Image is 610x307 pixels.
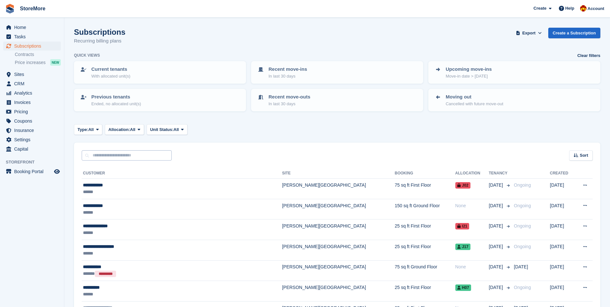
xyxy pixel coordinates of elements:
[14,98,53,107] span: Invoices
[429,89,600,111] a: Moving out Cancelled with future move-out
[91,73,130,79] p: With allocated unit(s)
[489,243,504,250] span: [DATE]
[14,116,53,126] span: Coupons
[514,264,528,269] span: [DATE]
[522,30,535,36] span: Export
[282,199,395,219] td: [PERSON_NAME][GEOGRAPHIC_DATA]
[455,284,471,291] span: H07
[14,70,53,79] span: Sites
[455,168,489,179] th: Allocation
[3,107,61,116] a: menu
[580,152,588,159] span: Sort
[489,168,511,179] th: Tenancy
[395,240,455,260] td: 25 sq ft First Floor
[91,101,141,107] p: Ended, no allocated unit(s)
[3,167,61,176] a: menu
[3,23,61,32] a: menu
[3,135,61,144] a: menu
[15,60,46,66] span: Price increases
[455,223,469,229] span: I21
[550,199,575,219] td: [DATE]
[565,5,574,12] span: Help
[14,107,53,116] span: Pricing
[489,223,504,229] span: [DATE]
[282,179,395,199] td: [PERSON_NAME][GEOGRAPHIC_DATA]
[489,284,504,291] span: [DATE]
[77,126,88,133] span: Type:
[74,52,100,58] h6: Quick views
[74,37,125,45] p: Recurring billing plans
[14,135,53,144] span: Settings
[455,264,489,270] div: None
[3,126,61,135] a: menu
[252,89,423,111] a: Recent move-outs In last 30 days
[15,59,61,66] a: Price increases NEW
[150,126,174,133] span: Unit Status:
[489,264,504,270] span: [DATE]
[14,126,53,135] span: Insurance
[514,182,531,188] span: Ongoing
[269,66,307,73] p: Recent move-ins
[395,219,455,240] td: 25 sq ft First Floor
[14,88,53,98] span: Analytics
[88,126,94,133] span: All
[282,281,395,302] td: [PERSON_NAME][GEOGRAPHIC_DATA]
[282,240,395,260] td: [PERSON_NAME][GEOGRAPHIC_DATA]
[580,5,587,12] img: Store More Team
[489,182,504,189] span: [DATE]
[550,260,575,281] td: [DATE]
[17,3,48,14] a: StoreMore
[429,62,600,83] a: Upcoming move-ins Move-in date > [DATE]
[14,144,53,153] span: Capital
[53,168,61,175] a: Preview store
[446,93,503,101] p: Moving out
[91,93,141,101] p: Previous tenants
[514,203,531,208] span: Ongoing
[174,126,179,133] span: All
[6,159,64,165] span: Storefront
[455,182,470,189] span: J02
[105,124,144,135] button: Allocation: All
[514,244,531,249] span: Ongoing
[14,23,53,32] span: Home
[3,79,61,88] a: menu
[130,126,135,133] span: All
[587,5,604,12] span: Account
[282,260,395,281] td: [PERSON_NAME][GEOGRAPHIC_DATA]
[14,167,53,176] span: Booking Portal
[3,32,61,41] a: menu
[514,285,531,290] span: Ongoing
[15,51,61,58] a: Contracts
[282,168,395,179] th: Site
[14,32,53,41] span: Tasks
[515,28,543,38] button: Export
[550,240,575,260] td: [DATE]
[395,199,455,219] td: 150 sq ft Ground Floor
[550,281,575,302] td: [DATE]
[548,28,600,38] a: Create a Subscription
[446,66,492,73] p: Upcoming move-ins
[74,28,125,36] h1: Subscriptions
[282,219,395,240] td: [PERSON_NAME][GEOGRAPHIC_DATA]
[550,219,575,240] td: [DATE]
[50,59,61,66] div: NEW
[455,202,489,209] div: None
[252,62,423,83] a: Recent move-ins In last 30 days
[3,88,61,98] a: menu
[577,52,600,59] a: Clear filters
[5,4,15,14] img: stora-icon-8386f47178a22dfd0bd8f6a31ec36ba5ce8667c1dd55bd0f319d3a0aa187defe.svg
[74,124,102,135] button: Type: All
[147,124,187,135] button: Unit Status: All
[108,126,130,133] span: Allocation:
[75,89,245,111] a: Previous tenants Ended, no allocated unit(s)
[455,244,470,250] span: J17
[14,42,53,51] span: Subscriptions
[395,168,455,179] th: Booking
[91,66,130,73] p: Current tenants
[395,281,455,302] td: 25 sq ft First Floor
[395,260,455,281] td: 75 sq ft Ground Floor
[3,144,61,153] a: menu
[269,93,310,101] p: Recent move-outs
[533,5,546,12] span: Create
[269,101,310,107] p: In last 30 days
